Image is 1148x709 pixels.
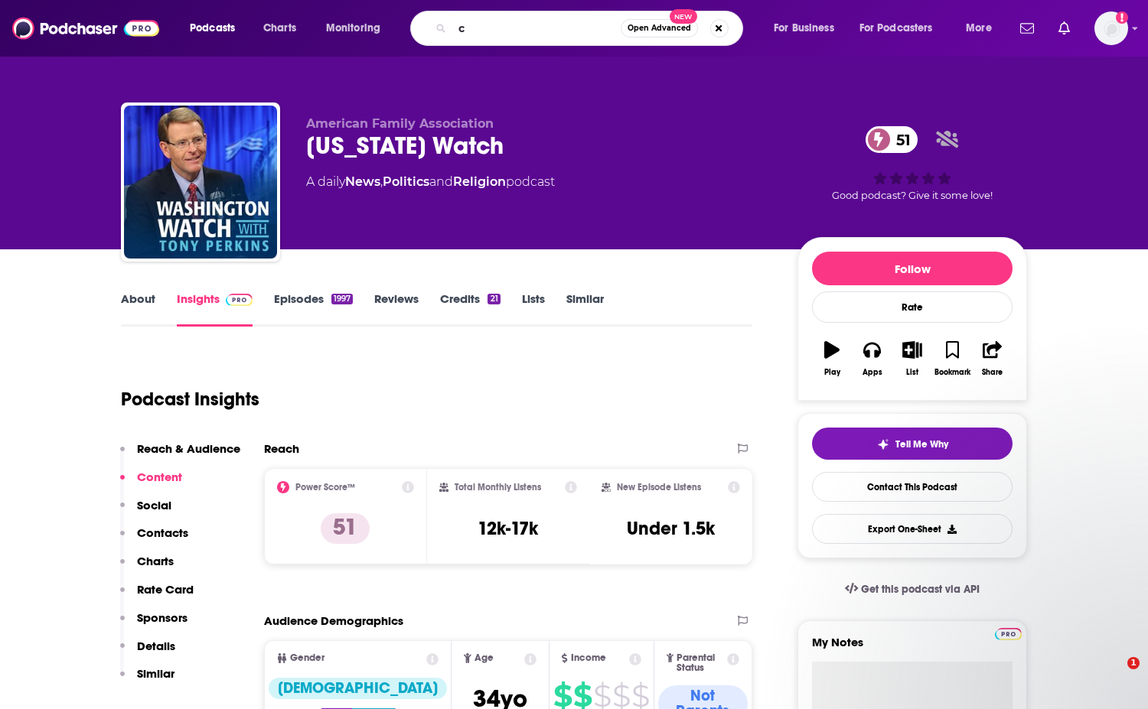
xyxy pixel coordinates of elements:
button: Social [120,498,171,526]
button: Similar [120,666,174,694]
button: Charts [120,554,174,582]
span: 51 [881,126,918,153]
a: About [121,291,155,327]
button: open menu [179,16,255,41]
img: tell me why sparkle [877,438,889,450]
span: $ [573,684,592,708]
p: Rate Card [137,582,194,597]
p: 51 [321,513,370,544]
input: Search podcasts, credits, & more... [452,16,621,41]
a: Religion [453,174,506,189]
span: $ [593,684,611,708]
a: Charts [253,16,305,41]
h3: 12k-17k [478,517,538,540]
span: Income [571,653,606,663]
a: Similar [566,291,604,327]
p: Similar [137,666,174,681]
span: $ [553,684,572,708]
img: Podchaser Pro [226,294,253,306]
button: Export One-Sheet [812,514,1013,544]
h2: Reach [264,441,299,456]
span: New [670,9,697,24]
div: Search podcasts, credits, & more... [425,11,758,46]
p: Details [137,639,175,653]
a: News [345,174,380,189]
span: For Business [774,18,834,39]
p: Sponsors [137,610,188,625]
h2: Power Score™ [295,482,355,493]
span: Age [475,653,494,663]
span: Logged in as shcarlos [1094,11,1128,45]
span: More [966,18,992,39]
img: Podchaser - Follow, Share and Rate Podcasts [12,14,159,43]
div: Bookmark [934,368,970,377]
a: 51 [866,126,918,153]
img: Washington Watch [124,106,277,259]
span: 1 [1127,657,1140,669]
span: Charts [263,18,296,39]
span: $ [612,684,630,708]
span: American Family Association [306,116,494,131]
a: Show notifications dropdown [1052,15,1076,41]
a: Get this podcast via API [833,571,992,608]
span: Good podcast? Give it some love! [832,190,993,201]
a: Contact This Podcast [812,472,1013,502]
button: Play [812,331,852,386]
button: Show profile menu [1094,11,1128,45]
button: open menu [763,16,853,41]
p: Social [137,498,171,512]
div: 1997 [331,294,353,304]
p: Reach & Audience [137,441,240,456]
span: For Podcasters [859,18,933,39]
button: Bookmark [932,331,972,386]
button: open menu [315,16,400,41]
span: Podcasts [190,18,235,39]
button: Content [120,470,182,498]
div: 51Good podcast? Give it some love! [797,116,1027,211]
div: A daily podcast [306,173,555,191]
h2: New Episode Listens [617,482,701,493]
h2: Total Monthly Listens [455,482,541,493]
h2: Audience Demographics [264,613,403,628]
span: , [380,174,383,189]
span: $ [631,684,649,708]
div: Rate [812,291,1013,323]
a: Credits21 [440,291,500,327]
h3: Under 1.5k [627,517,715,540]
a: Episodes1997 [274,291,353,327]
p: Content [137,470,182,484]
div: [DEMOGRAPHIC_DATA] [269,678,447,699]
h1: Podcast Insights [121,388,259,411]
button: open menu [955,16,1011,41]
iframe: Intercom live chat [1096,657,1133,694]
span: Tell Me Why [895,438,948,450]
p: Contacts [137,525,188,540]
div: List [906,368,918,377]
div: Apps [863,368,882,377]
button: Contacts [120,525,188,554]
span: Gender [290,653,325,663]
svg: Add a profile image [1116,11,1128,24]
a: InsightsPodchaser Pro [177,291,253,327]
button: Reach & Audience [120,441,240,470]
span: and [429,174,453,189]
label: My Notes [812,635,1013,662]
button: Follow [812,252,1013,285]
img: User Profile [1094,11,1128,45]
p: Charts [137,554,174,568]
button: Rate Card [120,582,194,610]
a: Reviews [374,291,419,327]
span: Open Advanced [628,24,691,32]
button: tell me why sparkleTell Me Why [812,428,1013,460]
a: Lists [522,291,545,327]
div: 21 [488,294,500,304]
button: open menu [850,16,955,41]
button: Open AdvancedNew [621,19,698,37]
a: Show notifications dropdown [1014,15,1040,41]
div: Share [982,368,1003,377]
button: Details [120,639,175,667]
button: Share [973,331,1013,386]
button: Sponsors [120,610,188,639]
